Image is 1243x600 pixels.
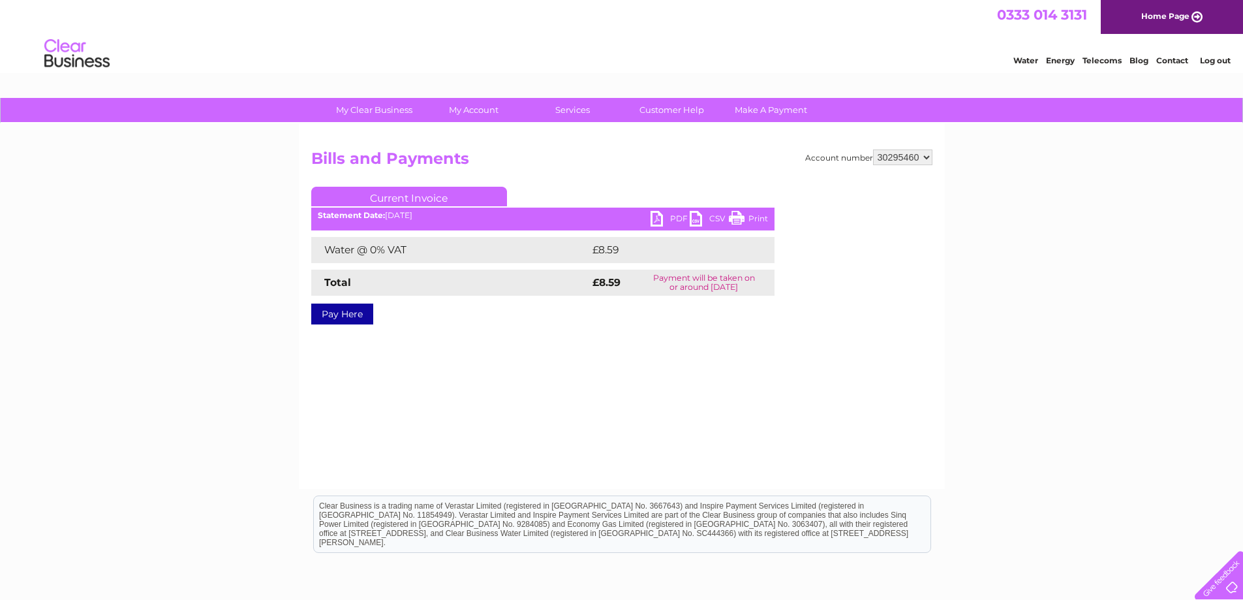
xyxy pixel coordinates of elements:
a: PDF [651,211,690,230]
a: Current Invoice [311,187,507,206]
a: Log out [1200,55,1231,65]
a: CSV [690,211,729,230]
a: Water [1013,55,1038,65]
div: Account number [805,150,932,165]
div: Clear Business is a trading name of Verastar Limited (registered in [GEOGRAPHIC_DATA] No. 3667643... [314,7,930,63]
a: Print [729,211,768,230]
a: Make A Payment [717,98,825,122]
a: Customer Help [618,98,726,122]
td: £8.59 [589,237,744,263]
strong: £8.59 [592,276,621,289]
img: logo.png [44,34,110,74]
a: Blog [1129,55,1148,65]
b: Statement Date: [318,210,385,220]
strong: Total [324,276,351,289]
a: Contact [1156,55,1188,65]
a: Energy [1046,55,1075,65]
a: Services [519,98,626,122]
a: My Account [420,98,527,122]
a: Pay Here [311,304,373,324]
td: Payment will be taken on or around [DATE] [634,270,774,296]
a: My Clear Business [320,98,428,122]
a: 0333 014 3131 [997,7,1087,23]
div: [DATE] [311,211,775,220]
h2: Bills and Payments [311,150,932,174]
a: Telecoms [1082,55,1122,65]
td: Water @ 0% VAT [311,237,589,263]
